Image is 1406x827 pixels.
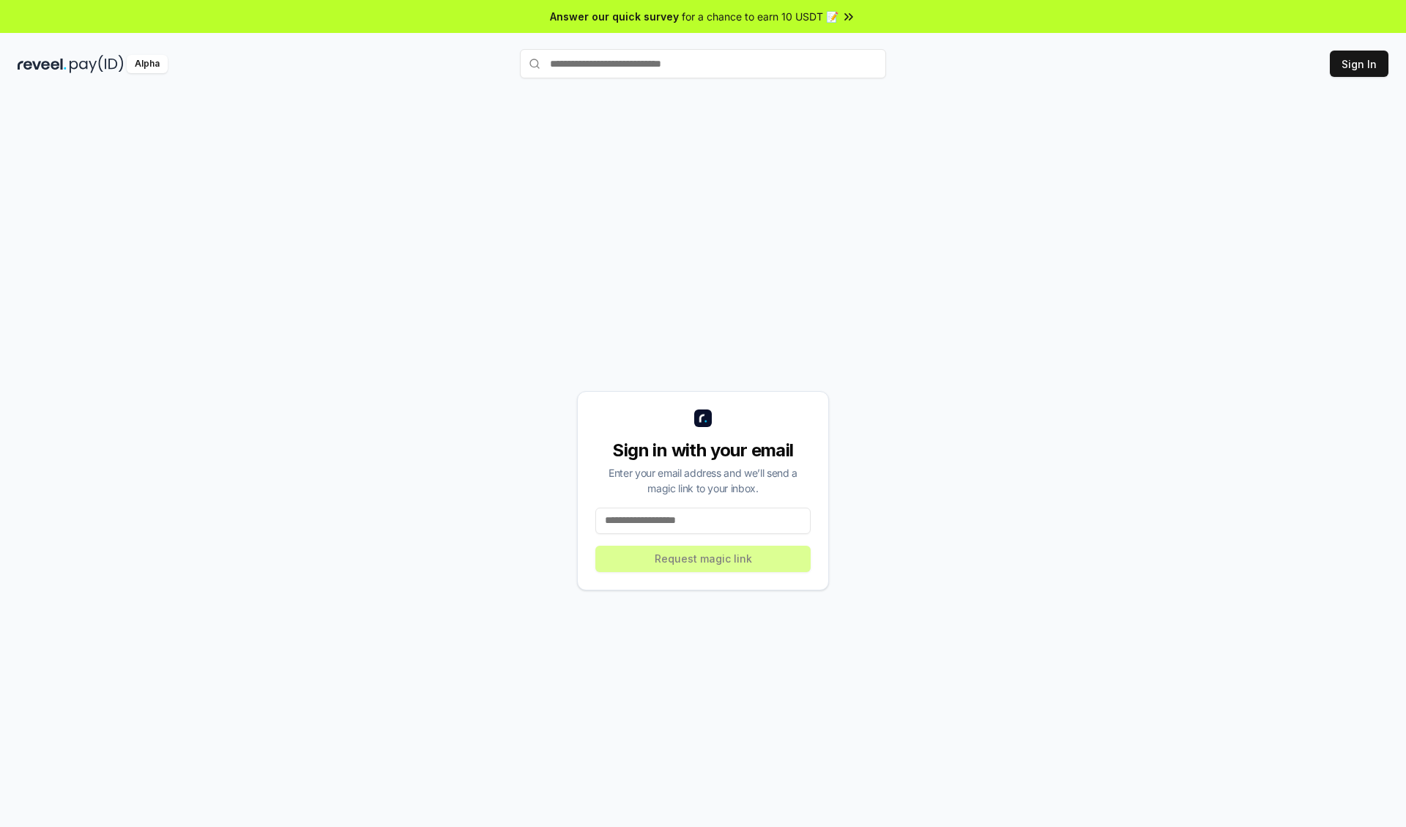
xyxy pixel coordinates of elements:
button: Sign In [1330,51,1388,77]
span: Answer our quick survey [550,9,679,24]
span: for a chance to earn 10 USDT 📝 [682,9,838,24]
div: Enter your email address and we’ll send a magic link to your inbox. [595,465,811,496]
img: pay_id [70,55,124,73]
div: Alpha [127,55,168,73]
div: Sign in with your email [595,439,811,462]
img: logo_small [694,409,712,427]
img: reveel_dark [18,55,67,73]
